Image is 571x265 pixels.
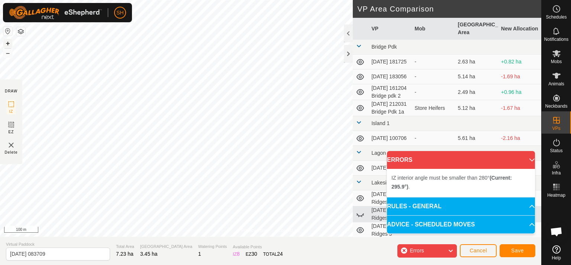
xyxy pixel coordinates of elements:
td: [DATE] 142734 Ridges 5 [368,222,412,238]
td: 2.63 ha [455,55,498,69]
p-accordion-content: ERRORS [387,169,535,197]
span: Lakeside pdk [371,180,402,186]
span: 8 [237,251,240,257]
td: [DATE] 183056 [368,69,412,84]
span: Available Points [233,244,283,250]
td: -1.69 ha [498,69,541,84]
span: Cancel [470,248,487,253]
span: SH [116,9,123,17]
div: EZ [246,250,257,258]
a: Contact Us [278,227,300,234]
button: Map Layers [16,27,25,36]
button: Save [500,244,535,257]
span: Save [511,248,524,253]
span: 24 [277,251,283,257]
span: Total Area [116,243,134,250]
span: Errors [410,248,424,253]
td: [DATE] 100706 [368,131,412,146]
a: Privacy Policy [241,227,269,234]
div: - [414,88,452,96]
div: TOTAL [263,250,283,258]
p-accordion-header: ADVICE - SCHEDULED MOVES [387,216,535,233]
span: ADVICE - SCHEDULED MOVES [387,220,475,229]
span: Lagon [371,150,386,156]
span: 3.45 ha [140,251,158,257]
td: [DATE] 160328 [368,161,412,176]
span: ERRORS [387,156,412,164]
span: RULES - GENERAL [387,202,442,211]
span: Notifications [544,37,568,42]
td: 5.14 ha [455,69,498,84]
span: Animals [548,82,564,86]
td: 2.49 ha [455,84,498,100]
td: -1.67 ha [498,100,541,116]
span: [GEOGRAPHIC_DATA] Area [140,243,192,250]
div: DRAW [5,88,17,94]
span: Island 1 [371,120,390,126]
td: [DATE] 133924 Ridges 5a [368,206,412,222]
button: – [3,49,12,58]
button: Reset Map [3,27,12,36]
button: Cancel [460,244,497,257]
td: [DATE] 212031 Bridge Pdk 1a [368,100,412,116]
span: VPs [552,126,560,131]
span: EZ [9,129,14,135]
div: Store Heifers [414,104,452,112]
span: Help [552,256,561,260]
span: Bridge Pdk [371,44,397,50]
td: [DATE] 161204 Bridge pdk 2 [368,84,412,100]
div: - [414,73,452,81]
span: Mobs [551,59,562,64]
h2: VP Area Comparison [357,4,541,13]
span: 30 [251,251,257,257]
span: Watering Points [198,243,227,250]
span: Delete [5,150,18,155]
span: Schedules [546,15,567,19]
td: 5.12 ha [455,100,498,116]
span: Status [550,148,562,153]
div: - [414,58,452,66]
span: IZ interior angle must be smaller than 280° . [391,175,512,190]
span: 1 [198,251,201,257]
img: Gallagher Logo [9,6,102,19]
div: IZ [233,250,239,258]
th: [GEOGRAPHIC_DATA] Area [455,18,498,40]
td: +0.96 ha [498,84,541,100]
span: Virtual Paddock [6,241,110,248]
span: Heatmap [547,193,565,197]
th: New Allocation [498,18,541,40]
td: -2.16 ha [498,131,541,146]
span: 7.23 ha [116,251,133,257]
td: [DATE] 064239 Ridges 6 [368,190,412,206]
button: + [3,39,12,48]
span: Infra [552,171,561,175]
span: IZ [9,109,13,114]
img: VP [7,141,16,150]
p-accordion-header: ERRORS [387,151,535,169]
td: 5.61 ha [455,131,498,146]
div: - [414,134,452,142]
th: Mob [412,18,455,40]
p-accordion-header: RULES - GENERAL [387,197,535,215]
td: [DATE] 181725 [368,55,412,69]
th: VP [368,18,412,40]
a: Open chat [545,220,568,243]
a: Help [542,242,571,263]
td: +0.82 ha [498,55,541,69]
span: Neckbands [545,104,567,108]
